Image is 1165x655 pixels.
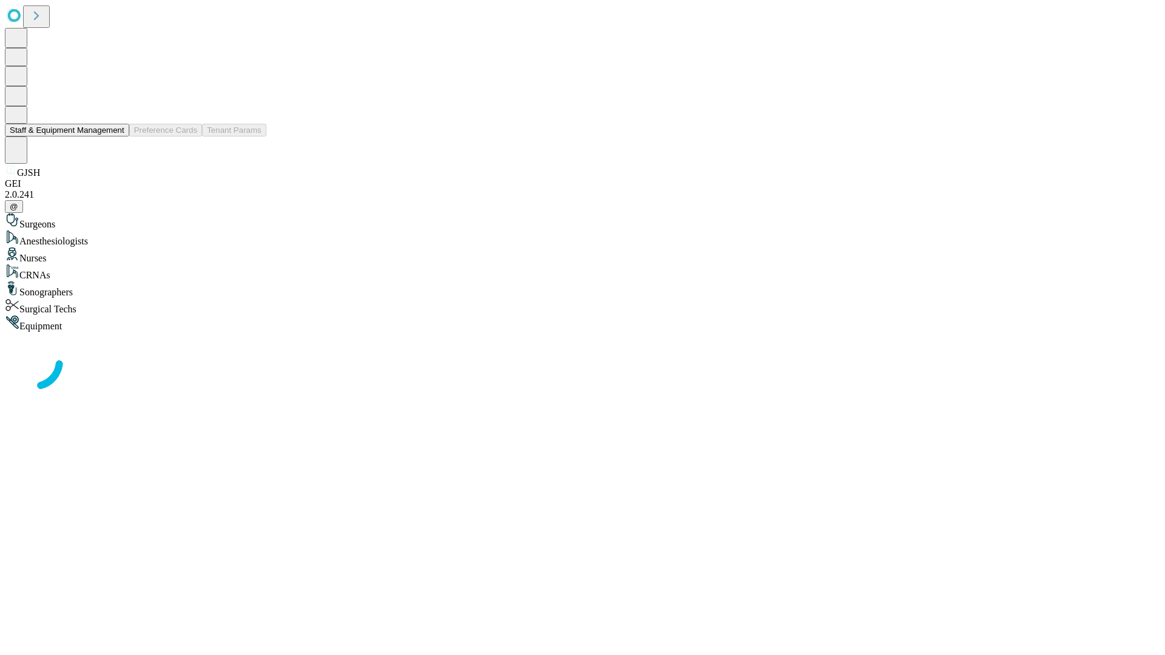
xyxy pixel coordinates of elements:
[5,315,1160,332] div: Equipment
[202,124,266,136] button: Tenant Params
[5,264,1160,281] div: CRNAs
[5,298,1160,315] div: Surgical Techs
[5,230,1160,247] div: Anesthesiologists
[5,178,1160,189] div: GEI
[129,124,202,136] button: Preference Cards
[10,202,18,211] span: @
[5,189,1160,200] div: 2.0.241
[5,200,23,213] button: @
[5,281,1160,298] div: Sonographers
[5,213,1160,230] div: Surgeons
[17,167,40,178] span: GJSH
[5,247,1160,264] div: Nurses
[5,124,129,136] button: Staff & Equipment Management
